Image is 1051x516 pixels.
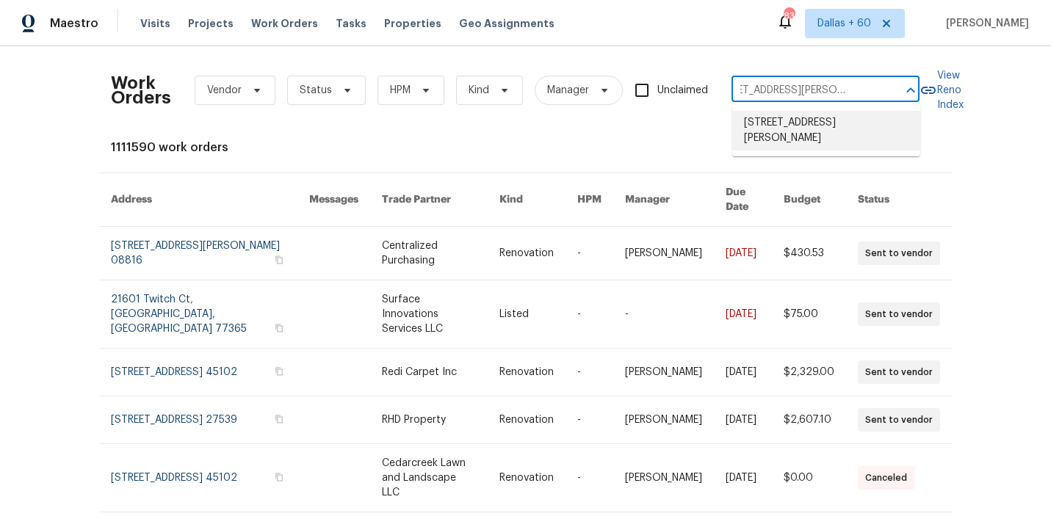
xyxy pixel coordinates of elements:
span: Unclaimed [657,83,708,98]
td: Listed [488,280,566,349]
span: Projects [188,16,234,31]
td: [PERSON_NAME] [613,227,714,280]
span: Properties [384,16,441,31]
span: Manager [547,83,589,98]
button: Copy Address [272,253,286,266]
button: Close [900,80,921,101]
td: - [566,396,613,444]
span: Vendor [207,83,242,98]
span: Tasks [336,18,366,29]
th: HPM [566,173,613,227]
h2: Work Orders [111,76,171,105]
td: - [566,349,613,396]
td: - [566,227,613,280]
span: Status [300,83,332,98]
button: Copy Address [272,365,286,378]
td: Renovation [488,396,566,444]
td: Surface Innovations Services LLC [370,280,488,349]
th: Manager [613,173,714,227]
span: Dallas + 60 [817,16,871,31]
button: Copy Address [272,413,286,426]
span: Geo Assignments [459,16,555,31]
td: RHD Property [370,396,488,444]
button: Copy Address [272,470,286,484]
td: Renovation [488,349,566,396]
th: Trade Partner [370,173,488,227]
span: Work Orders [251,16,318,31]
td: - [566,444,613,512]
li: [STREET_ADDRESS][PERSON_NAME] [732,111,920,150]
span: [PERSON_NAME] [940,16,1029,31]
span: Visits [140,16,170,31]
button: Copy Address [272,321,286,335]
span: Kind [469,83,489,98]
td: - [613,280,714,349]
input: Enter in an address [732,79,878,102]
td: [PERSON_NAME] [613,349,714,396]
th: Status [846,173,952,227]
a: View Reno Index [920,68,964,112]
td: [PERSON_NAME] [613,444,714,512]
th: Budget [772,173,846,227]
span: HPM [390,83,411,98]
th: Kind [488,173,566,227]
div: 1111590 work orders [111,140,941,155]
td: Centralized Purchasing [370,227,488,280]
th: Messages [297,173,370,227]
th: Address [99,173,298,227]
td: [PERSON_NAME] [613,396,714,444]
td: Renovation [488,227,566,280]
td: Renovation [488,444,566,512]
th: Due Date [714,173,773,227]
td: - [566,280,613,349]
td: Redi Carpet Inc [370,349,488,396]
span: Maestro [50,16,98,31]
td: Cedarcreek Lawn and Landscape LLC [370,444,488,512]
div: 832 [784,9,794,23]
